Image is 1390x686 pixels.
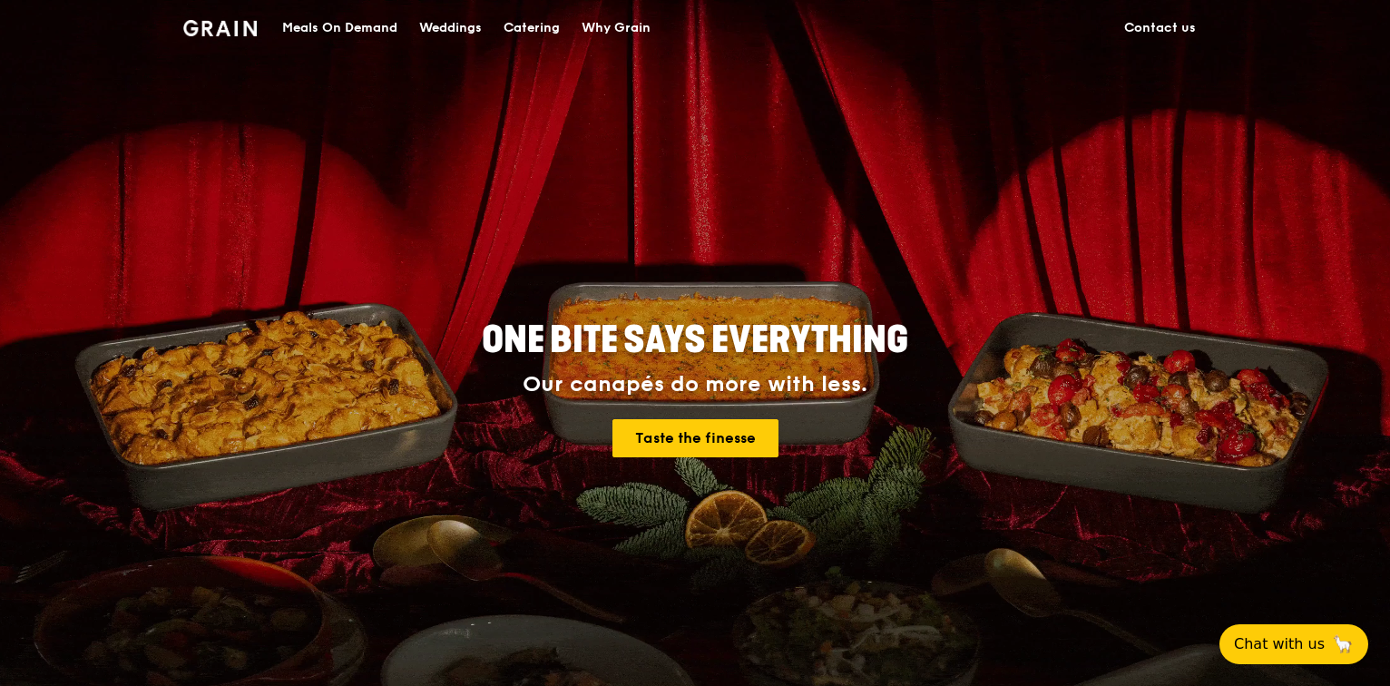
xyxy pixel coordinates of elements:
[582,1,651,55] div: Why Grain
[571,1,661,55] a: Why Grain
[408,1,493,55] a: Weddings
[1332,633,1354,655] span: 🦙
[504,1,560,55] div: Catering
[419,1,482,55] div: Weddings
[1234,633,1325,655] span: Chat with us
[493,1,571,55] a: Catering
[282,1,397,55] div: Meals On Demand
[183,20,257,36] img: Grain
[482,318,908,362] span: ONE BITE SAYS EVERYTHING
[368,372,1022,397] div: Our canapés do more with less.
[1219,624,1368,664] button: Chat with us🦙
[1113,1,1207,55] a: Contact us
[612,419,778,457] a: Taste the finesse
